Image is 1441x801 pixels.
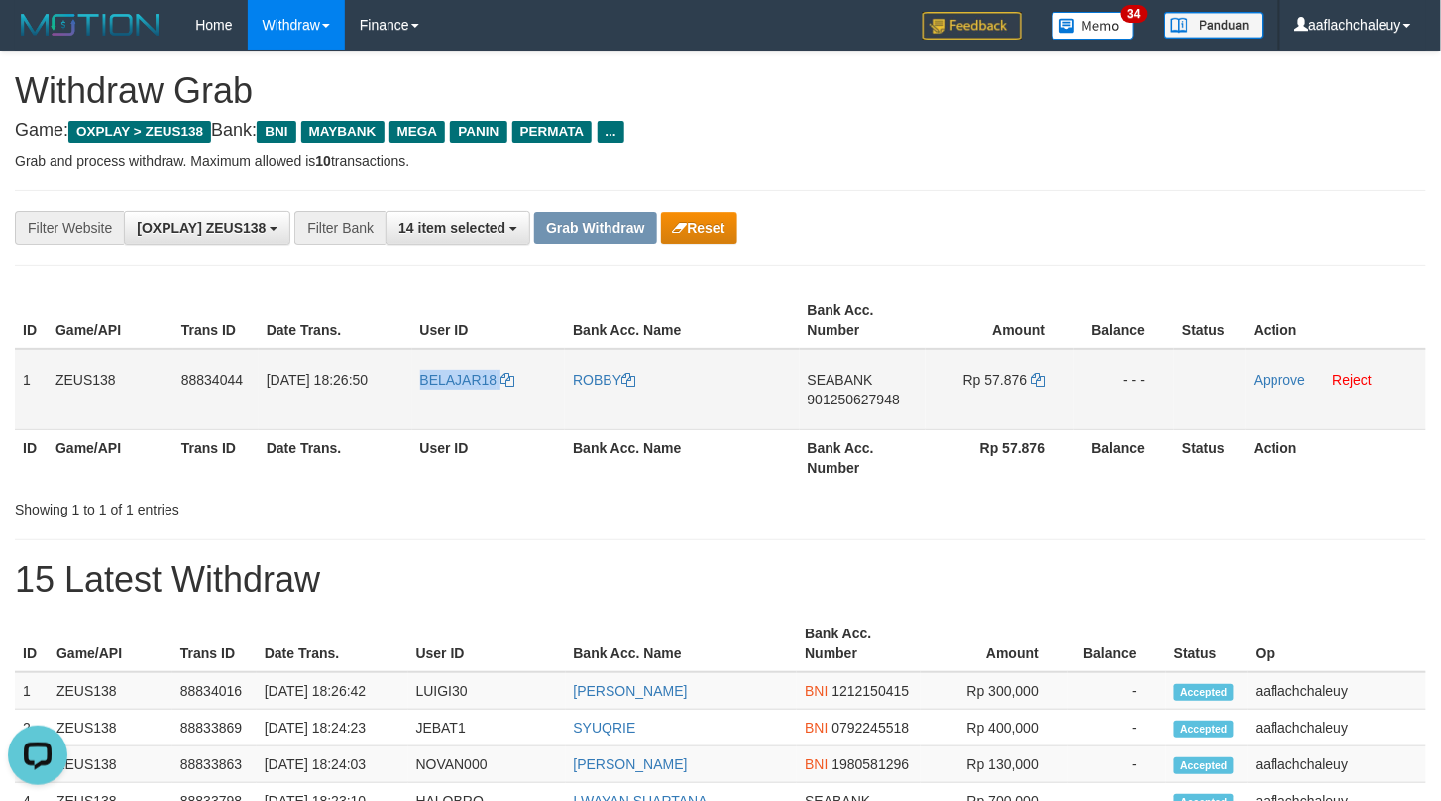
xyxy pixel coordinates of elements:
th: Trans ID [173,429,259,486]
th: Game/API [48,292,173,349]
h4: Game: Bank: [15,121,1426,141]
th: User ID [412,429,566,486]
td: Rp 130,000 [921,746,1068,783]
th: User ID [408,616,566,672]
button: Reset [661,212,737,244]
td: 88833863 [172,746,257,783]
span: Copy 901250627948 to clipboard [808,392,900,407]
span: [OXPLAY] ZEUS138 [137,220,266,236]
a: Reject [1333,372,1373,388]
span: Copy 1212150415 to clipboard [832,683,910,699]
th: Trans ID [172,616,257,672]
th: Amount [921,616,1068,672]
th: Bank Acc. Name [565,429,799,486]
span: Copy 1980581296 to clipboard [832,756,910,772]
th: Date Trans. [257,616,408,672]
div: Filter Bank [294,211,386,245]
th: User ID [412,292,566,349]
img: Button%20Memo.svg [1052,12,1135,40]
span: Copy 0792245518 to clipboard [832,720,910,736]
span: BNI [805,756,828,772]
th: ID [15,429,48,486]
p: Grab and process withdraw. Maximum allowed is transactions. [15,151,1426,171]
img: panduan.png [1164,12,1264,39]
span: 88834044 [181,372,243,388]
div: Showing 1 to 1 of 1 entries [15,492,586,519]
strong: 10 [315,153,331,169]
td: ZEUS138 [49,710,172,746]
td: 1 [15,349,48,430]
span: MEGA [389,121,446,143]
th: Status [1174,429,1246,486]
th: Balance [1074,429,1174,486]
th: Game/API [49,616,172,672]
a: SYUQRIE [574,720,636,736]
span: OXPLAY > ZEUS138 [68,121,211,143]
span: BNI [805,720,828,736]
td: LUIGI30 [408,672,566,710]
th: Op [1248,616,1426,672]
td: JEBAT1 [408,710,566,746]
td: - [1068,672,1166,710]
span: [DATE] 18:26:50 [267,372,368,388]
td: [DATE] 18:24:03 [257,746,408,783]
th: Bank Acc. Number [800,429,926,486]
a: Approve [1254,372,1305,388]
td: - [1068,710,1166,746]
th: Bank Acc. Number [800,292,926,349]
td: - - - [1074,349,1174,430]
span: MAYBANK [301,121,385,143]
td: aaflachchaleuy [1248,746,1426,783]
button: [OXPLAY] ZEUS138 [124,211,290,245]
img: Feedback.jpg [923,12,1022,40]
th: Game/API [48,429,173,486]
img: MOTION_logo.png [15,10,166,40]
td: ZEUS138 [48,349,173,430]
span: 34 [1121,5,1148,23]
th: Bank Acc. Name [566,616,798,672]
th: ID [15,292,48,349]
span: Accepted [1174,721,1234,738]
td: [DATE] 18:26:42 [257,672,408,710]
a: Copy 57876 to clipboard [1031,372,1045,388]
h1: Withdraw Grab [15,71,1426,111]
th: Amount [926,292,1075,349]
td: 88833869 [172,710,257,746]
th: Status [1166,616,1248,672]
th: Date Trans. [259,292,412,349]
span: BELAJAR18 [420,372,498,388]
th: Trans ID [173,292,259,349]
a: BELAJAR18 [420,372,515,388]
a: ROBBY [573,372,635,388]
td: Rp 400,000 [921,710,1068,746]
th: ID [15,616,49,672]
td: ZEUS138 [49,746,172,783]
button: Grab Withdraw [534,212,656,244]
span: Accepted [1174,757,1234,774]
span: PERMATA [512,121,593,143]
th: Date Trans. [259,429,412,486]
td: - [1068,746,1166,783]
button: 14 item selected [386,211,530,245]
span: BNI [257,121,295,143]
th: Balance [1068,616,1166,672]
th: Bank Acc. Name [565,292,799,349]
td: aaflachchaleuy [1248,710,1426,746]
th: Action [1246,292,1426,349]
th: Status [1174,292,1246,349]
td: NOVAN000 [408,746,566,783]
a: [PERSON_NAME] [574,756,688,772]
td: aaflachchaleuy [1248,672,1426,710]
span: BNI [805,683,828,699]
span: PANIN [450,121,506,143]
th: Rp 57.876 [926,429,1075,486]
span: Rp 57.876 [963,372,1028,388]
button: Open LiveChat chat widget [8,8,67,67]
span: 14 item selected [398,220,505,236]
td: [DATE] 18:24:23 [257,710,408,746]
th: Balance [1074,292,1174,349]
th: Bank Acc. Number [797,616,921,672]
td: ZEUS138 [49,672,172,710]
span: Accepted [1174,684,1234,701]
td: 2 [15,710,49,746]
